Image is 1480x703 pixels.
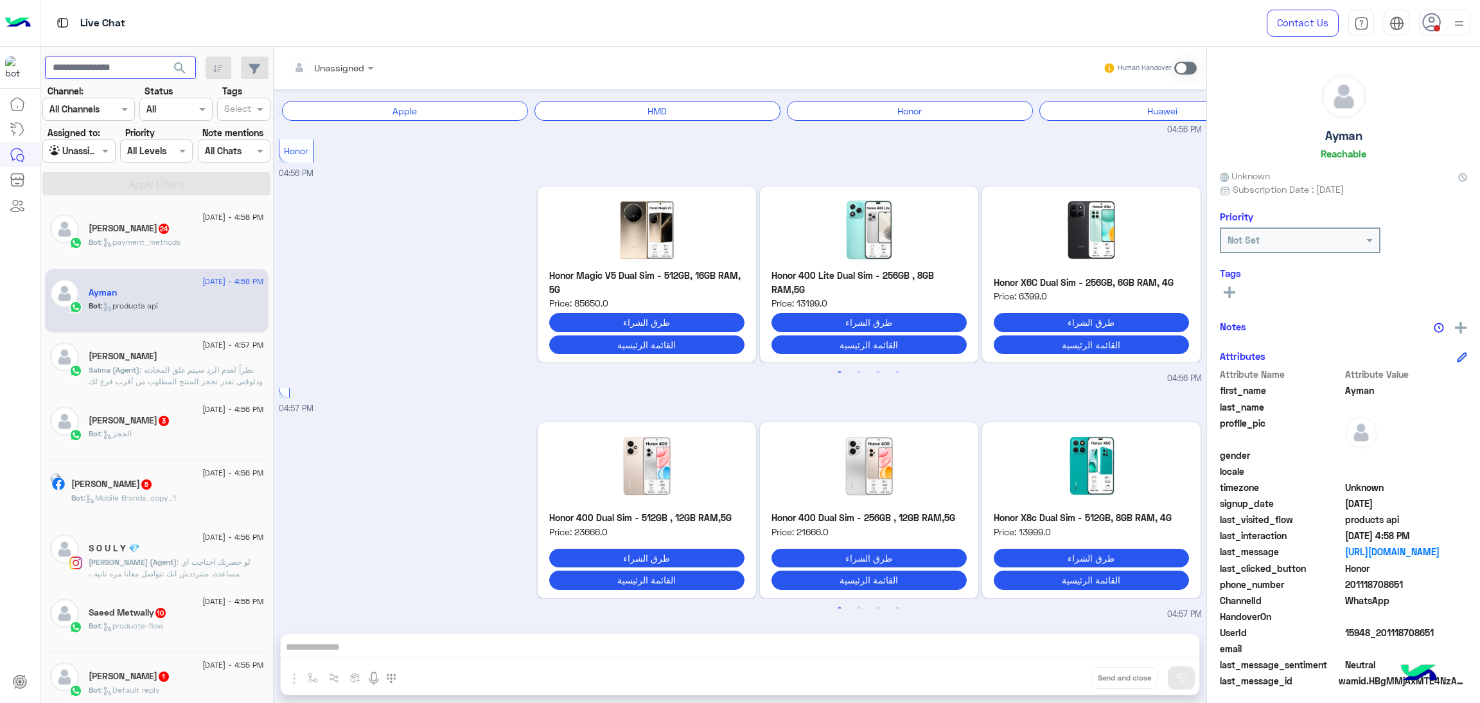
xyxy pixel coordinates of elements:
[1220,211,1253,222] h6: Priority
[279,168,313,178] span: 04:56 PM
[852,366,865,379] button: 2 of 2
[52,477,65,490] img: Facebook
[1233,182,1344,196] span: Subscription Date : [DATE]
[1345,562,1468,575] span: Honor
[1220,642,1343,655] span: email
[89,287,117,298] h5: Ayman
[994,549,1189,567] button: طرق الشراء
[1220,481,1343,494] span: timezone
[1220,449,1343,462] span: gender
[69,364,82,377] img: WhatsApp
[549,549,744,567] button: طرق الشراء
[172,60,188,76] span: search
[69,684,82,697] img: WhatsApp
[1220,594,1343,607] span: ChannelId
[1220,513,1343,526] span: last_visited_flow
[89,365,139,375] span: Salma (Agent)
[69,429,82,441] img: WhatsApp
[89,607,167,618] h5: Saeed Metwally
[89,223,170,234] h5: Ahmed Nader
[771,434,967,498] img: Honor-400-5G-Ksp.jpg
[141,479,152,490] span: 5
[279,404,313,413] span: 04:57 PM
[1434,323,1444,333] img: notes
[787,101,1033,121] div: Honor
[101,301,158,310] span: : products api
[1220,400,1343,414] span: last_name
[222,102,251,118] div: Select
[1220,497,1343,510] span: signup_date
[994,198,1189,262] img: X6c-256.jpg
[42,172,270,195] button: Apply Filters
[101,685,160,695] span: : Default reply
[164,57,196,84] button: search
[71,493,84,503] span: Bot
[1220,169,1270,182] span: Unknown
[1345,626,1468,639] span: 15948_201118708651
[50,599,79,628] img: defaultAdmin.png
[1220,384,1343,397] span: first_name
[771,269,967,296] p: Honor 400 Lite Dual Sim - 256GB , 8GB RAM,5G
[202,659,263,671] span: [DATE] - 4:55 PM
[1345,578,1468,591] span: 201118708651
[155,608,166,618] span: 10
[771,571,967,589] button: القائمة الرئيسية
[50,473,62,485] img: picture
[5,10,31,37] img: Logo
[1345,449,1468,462] span: null
[50,407,79,436] img: defaultAdmin.png
[994,525,1189,538] span: Price: 13999.0
[549,198,744,262] img: Honor-Magic-V5-1.jpg
[89,543,139,554] h5: S O U L Y 💎
[1389,16,1404,31] img: tab
[89,671,170,682] h5: خيري محمد
[101,429,132,438] span: : الحجز
[1345,481,1468,494] span: Unknown
[1345,610,1468,623] span: null
[872,366,885,379] button: 3 of 2
[771,335,967,354] button: القائمة الرئيسية
[145,84,173,98] label: Status
[202,126,263,139] label: Note mentions
[771,549,967,567] button: طرق الشراء
[994,335,1189,354] button: القائمة الرئيسية
[1220,267,1467,279] h6: Tags
[994,434,1189,498] img: X8c-512-New.jpg
[549,434,744,498] img: Honor-400-5G-Ksp-512.jpg
[89,557,177,567] span: [PERSON_NAME] (Agent)
[89,301,101,310] span: Bot
[1039,101,1285,121] div: Huawei
[159,672,169,682] span: 1
[84,493,176,503] span: : Mobile Brands_copy_1
[1220,465,1343,478] span: locale
[1455,322,1467,334] img: add
[1345,594,1468,607] span: 2
[101,237,181,247] span: : payment_methods
[222,84,242,98] label: Tags
[202,211,263,223] span: [DATE] - 4:58 PM
[1091,667,1158,689] button: Send and close
[1220,368,1343,381] span: Attribute Name
[1345,497,1468,510] span: 2025-09-01T04:45:38.683Z
[1345,642,1468,655] span: null
[1345,416,1377,449] img: defaultAdmin.png
[549,525,744,538] span: Price: 23666.0
[89,621,101,630] span: Bot
[852,602,865,615] button: 2 of 2
[771,313,967,332] button: طرق الشراء
[80,15,125,32] p: Live Chat
[994,276,1189,289] p: Honor X6C Dual Sim - 256GB, 6GB RAM, 4G
[1345,513,1468,526] span: products api
[50,215,79,244] img: defaultAdmin.png
[1267,10,1339,37] a: Contact Us
[50,279,79,308] img: defaultAdmin.png
[125,126,155,139] label: Priority
[872,602,885,615] button: 3 of 2
[994,511,1189,524] p: Honor X8c Dual Sim - 512GB, 8GB RAM, 4G
[1322,75,1366,118] img: defaultAdmin.png
[48,84,84,98] label: Channel:
[549,313,744,332] button: طرق الشراء
[1451,15,1467,31] img: profile
[771,296,967,310] span: Price: 13199.0
[50,535,79,564] img: defaultAdmin.png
